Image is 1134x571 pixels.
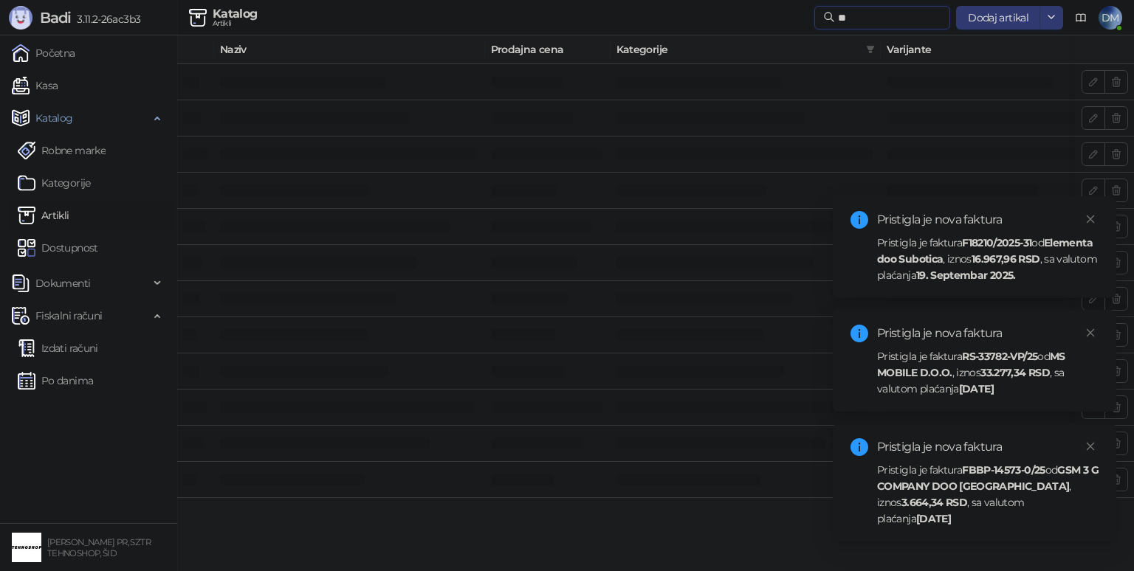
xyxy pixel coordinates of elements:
img: Logo [9,6,32,30]
div: Katalog [213,8,258,20]
strong: F18210/2025-31 [962,236,1031,249]
strong: FBBP-14573-0/25 [962,463,1045,477]
img: Artikli [189,9,207,27]
th: Naziv [214,35,485,64]
span: info-circle [850,325,868,342]
span: Katalog [35,103,73,133]
button: Dodaj artikal [956,6,1040,30]
strong: 16.967,96 RSD [972,252,1040,266]
small: [PERSON_NAME] PR, SZTR TEHNOSHOP, ŠID [47,537,151,558]
a: Close [1082,438,1099,454]
a: Dokumentacija [1069,6,1093,30]
span: close [1085,328,1096,338]
strong: [DATE] [916,512,951,525]
span: close [1085,441,1096,451]
th: Prodajna cena [485,35,611,64]
span: close [1085,214,1096,224]
strong: [DATE] [959,382,994,395]
strong: GSM 3 G COMPANY DOO [GEOGRAPHIC_DATA] [877,463,1099,493]
div: Artikli [213,20,258,27]
a: Close [1082,325,1099,341]
span: info-circle [850,211,868,229]
a: Dostupnost [18,233,98,263]
span: DM [1099,6,1122,30]
a: Izdati računi [18,333,98,363]
div: Pristigla je faktura od , iznos , sa valutom plaćanja [877,348,1099,397]
img: Artikli [18,207,35,224]
span: filter [866,45,875,54]
a: Robne marke [18,136,106,165]
img: 64x64-companyLogo-68805acf-9e22-4a20-bcb3-9756868d3d19.jpeg [12,533,41,562]
a: Close [1082,211,1099,227]
span: Fiskalni računi [35,301,102,331]
strong: RS-33782-VP/25 [962,350,1037,363]
span: Dodaj artikal [968,11,1028,24]
a: ArtikliArtikli [18,201,69,230]
a: Po danima [18,366,93,395]
div: Pristigla je nova faktura [877,325,1099,342]
span: filter [863,38,878,60]
div: Pristigla je faktura od , iznos , sa valutom plaćanja [877,235,1099,283]
strong: 33.277,34 RSD [980,366,1050,379]
span: Badi [40,9,71,27]
span: Kategorije [616,41,861,58]
a: Kategorije [18,168,91,198]
span: info-circle [850,438,868,456]
span: 3.11.2-26ac3b3 [71,13,140,26]
div: Pristigla je nova faktura [877,438,1099,456]
a: Kasa [12,71,58,100]
strong: 19. Septembar 2025. [916,269,1016,282]
div: Pristigla je nova faktura [877,211,1099,229]
div: Pristigla je faktura od , iznos , sa valutom plaćanja [877,462,1099,527]
span: Dokumenti [35,269,90,298]
strong: 3.664,34 RSD [901,496,967,509]
strong: MS MOBILE D.O.O. [877,350,1065,379]
a: Početna [12,38,75,68]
